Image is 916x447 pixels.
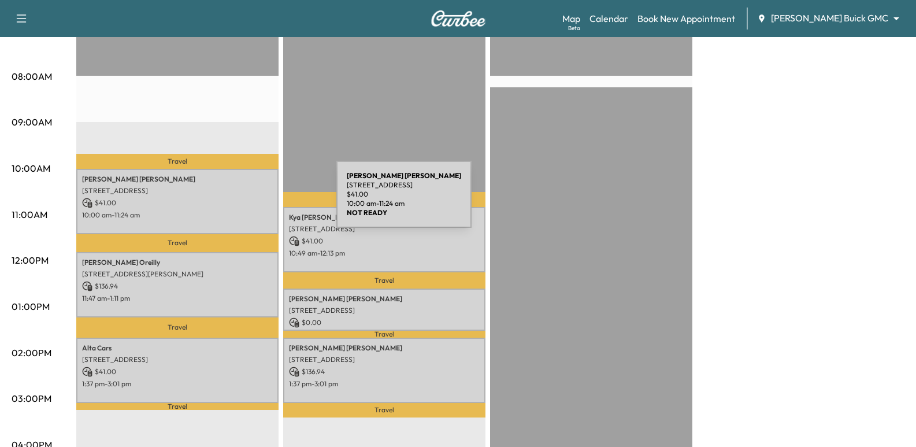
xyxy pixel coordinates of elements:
[82,367,273,377] p: $ 41.00
[289,306,480,315] p: [STREET_ADDRESS]
[76,234,279,252] p: Travel
[283,272,485,289] p: Travel
[289,236,480,246] p: $ 41.00
[12,208,47,221] p: 11:00AM
[82,343,273,353] p: Alta Cars
[82,379,273,389] p: 1:37 pm - 3:01 pm
[289,249,480,258] p: 10:49 am - 12:13 pm
[562,12,580,25] a: MapBeta
[289,379,480,389] p: 1:37 pm - 3:01 pm
[12,161,50,175] p: 10:00AM
[637,12,735,25] a: Book New Appointment
[76,317,279,338] p: Travel
[12,69,52,83] p: 08:00AM
[82,198,273,208] p: $ 41.00
[82,210,273,220] p: 10:00 am - 11:24 am
[82,294,273,303] p: 11:47 am - 1:11 pm
[12,300,50,313] p: 01:00PM
[289,343,480,353] p: [PERSON_NAME] [PERSON_NAME]
[82,258,273,267] p: [PERSON_NAME] Oreilly
[289,213,480,222] p: Kya [PERSON_NAME]
[283,331,485,338] p: Travel
[82,269,273,279] p: [STREET_ADDRESS][PERSON_NAME]
[289,294,480,304] p: [PERSON_NAME] [PERSON_NAME]
[82,281,273,291] p: $ 136.94
[283,192,485,207] p: Travel
[82,186,273,195] p: [STREET_ADDRESS]
[289,355,480,364] p: [STREET_ADDRESS]
[12,346,51,360] p: 02:00PM
[82,355,273,364] p: [STREET_ADDRESS]
[771,12,888,25] span: [PERSON_NAME] Buick GMC
[76,403,279,410] p: Travel
[12,391,51,405] p: 03:00PM
[289,317,480,328] p: $ 0.00
[289,224,480,234] p: [STREET_ADDRESS]
[431,10,486,27] img: Curbee Logo
[82,175,273,184] p: [PERSON_NAME] [PERSON_NAME]
[289,367,480,377] p: $ 136.94
[76,154,279,169] p: Travel
[568,24,580,32] div: Beta
[283,403,485,418] p: Travel
[589,12,628,25] a: Calendar
[12,253,49,267] p: 12:00PM
[12,115,52,129] p: 09:00AM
